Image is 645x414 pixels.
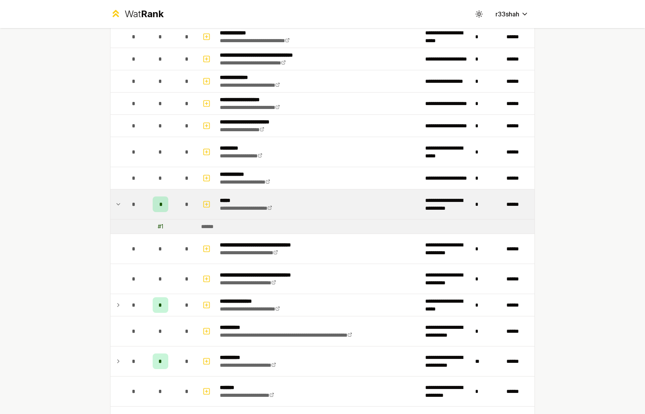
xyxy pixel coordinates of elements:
[158,223,163,230] div: # 1
[489,7,535,21] button: r33shah
[110,8,164,20] a: WatRank
[125,8,164,20] div: Wat
[495,9,519,19] span: r33shah
[141,8,164,20] span: Rank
